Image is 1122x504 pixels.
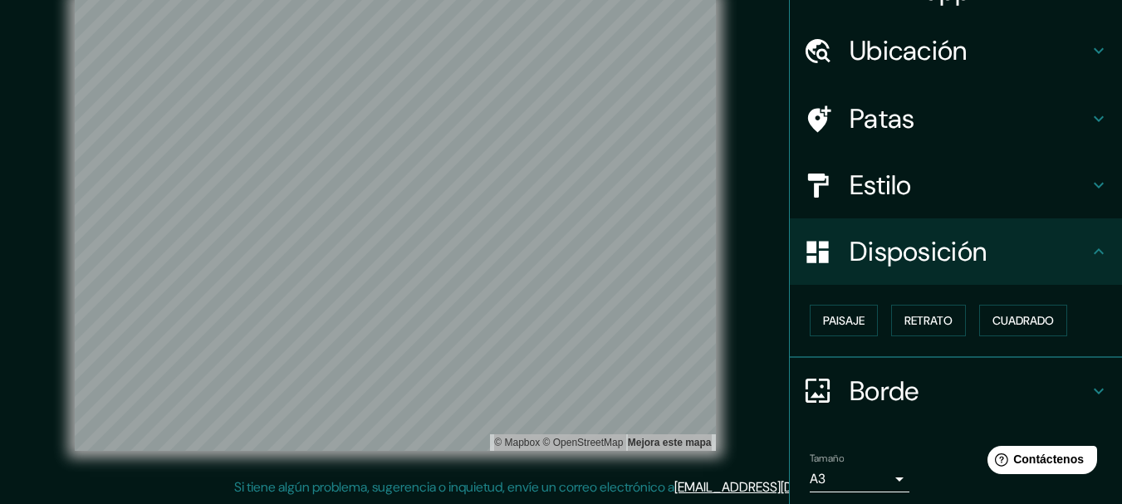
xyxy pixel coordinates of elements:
div: Borde [790,358,1122,424]
font: Si tiene algún problema, sugerencia o inquietud, envíe un correo electrónico a [234,478,674,496]
font: Disposición [850,234,987,269]
font: Patas [850,101,915,136]
div: Estilo [790,152,1122,218]
font: Estilo [850,168,912,203]
div: Patas [790,86,1122,152]
button: Paisaje [810,305,878,336]
font: Cuadrado [992,313,1054,328]
div: Ubicación [790,17,1122,84]
font: Ubicación [850,33,968,68]
a: [EMAIL_ADDRESS][DOMAIN_NAME] [674,478,879,496]
font: © Mapbox [494,437,540,448]
button: Cuadrado [979,305,1067,336]
div: A3 [810,466,909,492]
a: Mapa de calles abierto [543,437,624,448]
font: Paisaje [823,313,865,328]
font: A3 [810,470,826,487]
a: Mapbox [494,437,540,448]
font: Mejora este mapa [628,437,712,448]
font: Retrato [904,313,953,328]
div: Disposición [790,218,1122,285]
font: © OpenStreetMap [543,437,624,448]
font: Tamaño [810,452,844,465]
font: Borde [850,374,919,409]
button: Retrato [891,305,966,336]
iframe: Lanzador de widgets de ayuda [974,439,1104,486]
a: Map feedback [628,437,712,448]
